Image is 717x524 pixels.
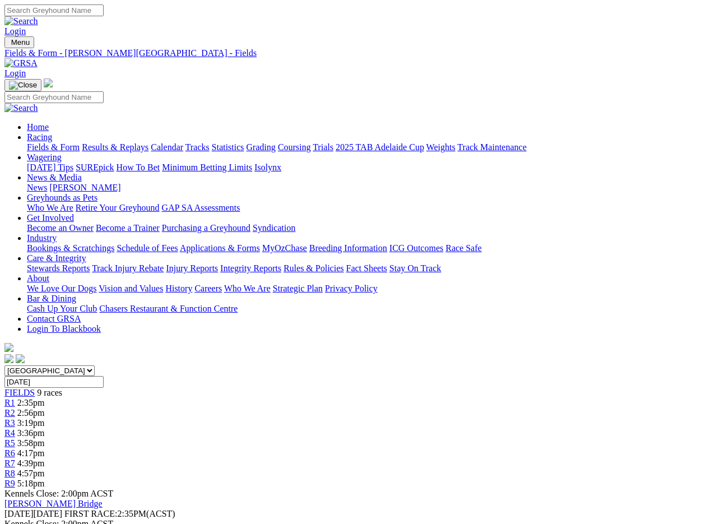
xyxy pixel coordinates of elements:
[254,163,281,172] a: Isolynx
[96,223,160,233] a: Become a Trainer
[262,243,307,253] a: MyOzChase
[27,253,86,263] a: Care & Integrity
[4,376,104,388] input: Select date
[4,509,62,518] span: [DATE]
[17,448,45,458] span: 4:17pm
[27,324,101,333] a: Login To Blackbook
[17,458,45,468] span: 4:39pm
[162,163,252,172] a: Minimum Betting Limits
[4,479,15,488] a: R9
[165,284,192,293] a: History
[162,203,240,212] a: GAP SA Assessments
[27,122,49,132] a: Home
[17,469,45,478] span: 4:57pm
[99,284,163,293] a: Vision and Values
[4,26,26,36] a: Login
[27,163,713,173] div: Wagering
[4,388,35,397] a: FIELDS
[313,142,333,152] a: Trials
[64,509,117,518] span: FIRST RACE:
[4,509,34,518] span: [DATE]
[17,418,45,428] span: 3:19pm
[4,68,26,78] a: Login
[166,263,218,273] a: Injury Reports
[27,223,94,233] a: Become an Owner
[27,314,81,323] a: Contact GRSA
[4,48,713,58] a: Fields & Form - [PERSON_NAME][GEOGRAPHIC_DATA] - Fields
[4,469,15,478] a: R8
[212,142,244,152] a: Statistics
[185,142,209,152] a: Tracks
[336,142,424,152] a: 2025 TAB Adelaide Cup
[4,448,15,458] a: R6
[27,163,73,172] a: [DATE] Tips
[27,304,713,314] div: Bar & Dining
[37,388,62,397] span: 9 races
[4,79,41,91] button: Toggle navigation
[27,142,713,152] div: Racing
[76,203,160,212] a: Retire Your Greyhound
[4,398,15,407] a: R1
[180,243,260,253] a: Applications & Forms
[17,408,45,418] span: 2:56pm
[283,263,344,273] a: Rules & Policies
[162,223,250,233] a: Purchasing a Greyhound
[4,428,15,438] a: R4
[11,38,30,47] span: Menu
[27,132,52,142] a: Racing
[4,408,15,418] a: R2
[27,152,62,162] a: Wagering
[76,163,114,172] a: SUREpick
[17,438,45,448] span: 3:58pm
[4,499,103,508] a: [PERSON_NAME] Bridge
[27,284,713,294] div: About
[27,203,713,213] div: Greyhounds as Pets
[117,243,178,253] a: Schedule of Fees
[4,438,15,448] a: R5
[246,142,276,152] a: Grading
[9,81,37,90] img: Close
[389,263,441,273] a: Stay On Track
[99,304,238,313] a: Chasers Restaurant & Function Centre
[194,284,222,293] a: Careers
[27,243,713,253] div: Industry
[27,284,96,293] a: We Love Our Dogs
[4,458,15,468] a: R7
[64,509,175,518] span: 2:35PM(ACST)
[224,284,271,293] a: Who We Are
[17,398,45,407] span: 2:35pm
[16,354,25,363] img: twitter.svg
[4,91,104,103] input: Search
[27,223,713,233] div: Get Involved
[82,142,148,152] a: Results & Replays
[27,243,114,253] a: Bookings & Scratchings
[27,183,713,193] div: News & Media
[4,489,113,498] span: Kennels Close: 2:00pm ACST
[27,294,76,303] a: Bar & Dining
[27,273,49,283] a: About
[17,479,45,488] span: 5:18pm
[278,142,311,152] a: Coursing
[27,263,90,273] a: Stewards Reports
[4,4,104,16] input: Search
[27,142,80,152] a: Fields & Form
[27,173,82,182] a: News & Media
[325,284,378,293] a: Privacy Policy
[27,213,74,222] a: Get Involved
[27,183,47,192] a: News
[4,36,34,48] button: Toggle navigation
[4,418,15,428] a: R3
[389,243,443,253] a: ICG Outcomes
[4,354,13,363] img: facebook.svg
[17,428,45,438] span: 3:36pm
[4,343,13,352] img: logo-grsa-white.png
[49,183,120,192] a: [PERSON_NAME]
[92,263,164,273] a: Track Injury Rebate
[4,103,38,113] img: Search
